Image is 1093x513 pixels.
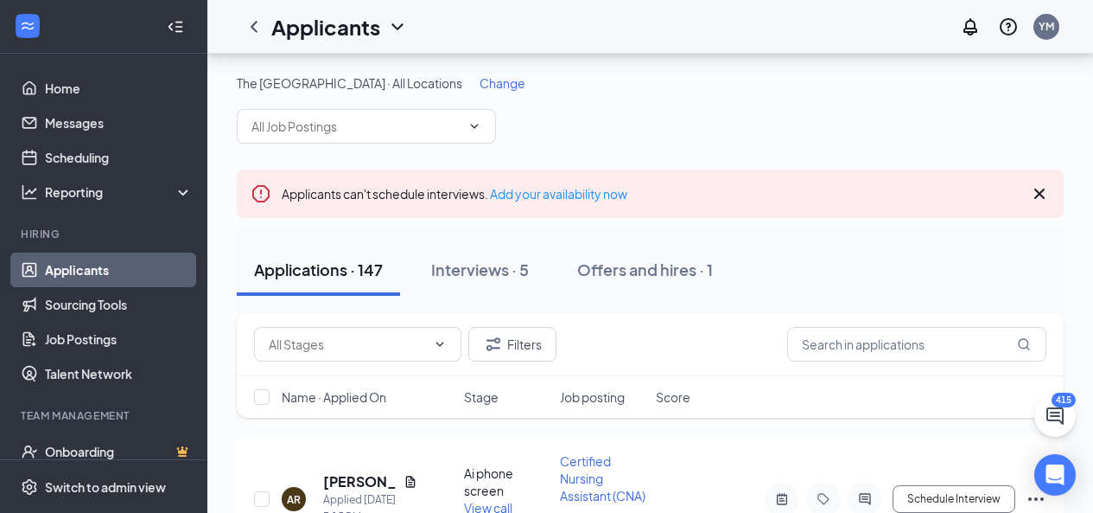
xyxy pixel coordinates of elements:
[1045,406,1065,426] svg: ChatActive
[467,119,481,133] svg: ChevronDown
[772,492,792,506] svg: ActiveNote
[560,388,625,406] span: Job posting
[468,327,556,362] button: Filter Filters
[237,75,462,91] span: The [GEOGRAPHIC_DATA] · All Locations
[431,259,529,280] div: Interviews · 5
[813,492,834,506] svg: Tag
[998,16,1019,37] svg: QuestionInfo
[21,227,189,241] div: Hiring
[387,16,408,37] svg: ChevronDown
[251,117,461,136] input: All Job Postings
[893,485,1015,513] button: Schedule Interview
[577,259,713,280] div: Offers and hires · 1
[1052,393,1076,407] div: 415
[323,472,397,491] h5: [PERSON_NAME]
[1017,337,1031,351] svg: MagnifyingGlass
[490,186,627,202] a: Add your availability now
[480,75,525,91] span: Change
[464,388,499,406] span: Stage
[1034,454,1076,496] div: Open Intercom Messenger
[855,492,875,506] svg: ActiveChat
[244,16,264,37] svg: ChevronLeft
[271,12,380,42] h1: Applicants
[433,337,447,351] svg: ChevronDown
[960,16,981,37] svg: Notifications
[19,17,36,35] svg: WorkstreamLogo
[21,408,189,423] div: Team Management
[45,71,193,106] a: Home
[483,334,504,355] svg: Filter
[21,478,38,496] svg: Settings
[560,453,645,503] span: Certified Nursing Assistant (CNA)
[287,492,301,507] div: AR
[45,140,193,175] a: Scheduling
[1039,19,1054,34] div: YM
[787,327,1046,362] input: Search in applications
[45,478,166,496] div: Switch to admin view
[254,259,383,280] div: Applications · 147
[1029,183,1050,204] svg: Cross
[1034,395,1076,437] button: ChatActive
[21,183,38,201] svg: Analysis
[282,186,627,202] span: Applicants can't schedule interviews.
[251,183,271,204] svg: Error
[1026,489,1046,510] svg: Ellipses
[464,465,550,499] div: Ai phone screen
[45,356,193,391] a: Talent Network
[45,322,193,356] a: Job Postings
[656,388,690,406] span: Score
[167,18,184,35] svg: Collapse
[282,388,386,406] span: Name · Applied On
[45,106,193,140] a: Messages
[45,434,193,469] a: OnboardingCrown
[45,253,193,287] a: Applicants
[404,475,417,489] svg: Document
[45,183,194,201] div: Reporting
[269,335,426,354] input: All Stages
[45,287,193,322] a: Sourcing Tools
